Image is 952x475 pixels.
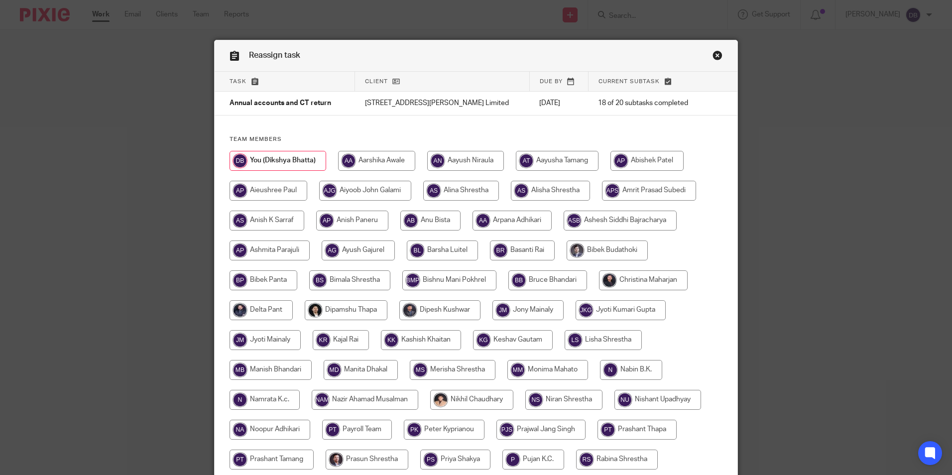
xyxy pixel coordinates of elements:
p: [STREET_ADDRESS][PERSON_NAME] Limited [365,98,520,108]
span: Due by [540,79,563,84]
p: [DATE] [539,98,578,108]
span: Client [365,79,388,84]
span: Task [230,79,246,84]
a: Close this dialog window [713,50,722,64]
td: 18 of 20 subtasks completed [588,92,705,116]
span: Annual accounts and CT return [230,100,331,107]
span: Reassign task [249,51,300,59]
span: Current subtask [598,79,660,84]
h4: Team members [230,135,722,143]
